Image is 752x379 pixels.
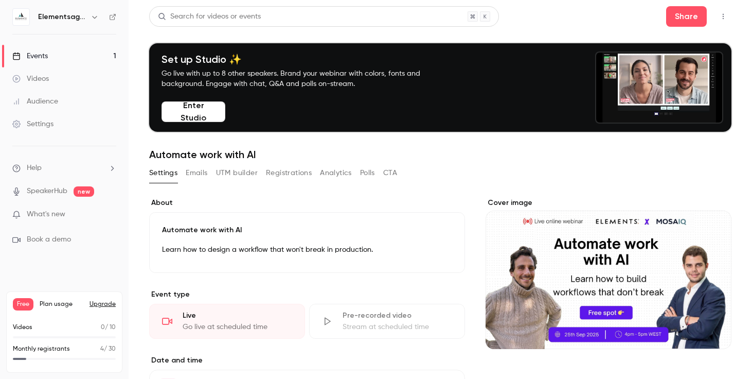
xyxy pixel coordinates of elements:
p: Go live with up to 8 other speakers. Brand your webinar with colors, fonts and background. Engage... [162,68,444,89]
span: Book a demo [27,234,71,245]
h1: Automate work with AI [149,148,731,161]
p: Videos [13,323,32,332]
a: SpeakerHub [27,186,67,197]
span: 0 [101,324,105,331]
div: Videos [12,74,49,84]
div: Search for videos or events [158,11,261,22]
div: Go live at scheduled time [183,322,292,332]
span: Help [27,163,42,174]
h6: Elementsagents [38,12,86,22]
div: Pre-recorded videoStream at scheduled time [309,304,465,339]
span: 4 [100,346,104,352]
button: Analytics [320,165,352,181]
button: Registrations [266,165,312,181]
label: Date and time [149,355,465,366]
button: Polls [360,165,375,181]
p: Monthly registrants [13,344,70,354]
div: Stream at scheduled time [343,322,452,332]
p: / 30 [100,344,116,354]
span: Plan usage [40,300,83,308]
div: Audience [12,96,58,107]
div: Pre-recorded video [343,311,452,321]
span: Free [13,298,33,311]
div: Events [12,51,48,61]
button: CTA [383,165,397,181]
div: Live [183,311,292,321]
h4: Set up Studio ✨ [162,53,444,65]
iframe: Noticeable Trigger [104,210,116,219]
div: LiveGo live at scheduled time [149,304,305,339]
p: Automate work with AI [162,225,452,235]
button: Settings [149,165,177,181]
span: new [74,186,94,197]
button: Emails [186,165,207,181]
img: Elementsagents [13,9,29,25]
div: Settings [12,119,53,129]
button: Enter Studio [162,101,225,122]
p: Learn how to design a workflow that won't break in production. [162,244,452,256]
section: Cover image [486,198,731,349]
p: / 10 [101,323,116,332]
p: Event type [149,289,465,300]
button: Share [666,6,707,27]
label: Cover image [486,198,731,208]
span: What's new [27,209,65,220]
button: Upgrade [89,300,116,308]
label: About [149,198,465,208]
button: UTM builder [216,165,258,181]
li: help-dropdown-opener [12,163,116,174]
